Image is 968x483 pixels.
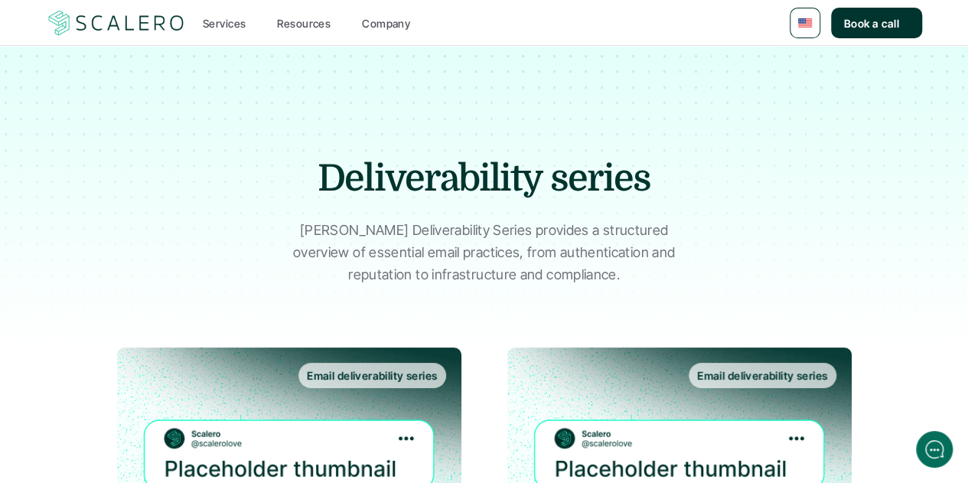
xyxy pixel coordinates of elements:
[46,9,187,37] a: Scalero company logotype
[293,220,676,286] p: [PERSON_NAME] Deliverability Series provides a structured overview of essential email practices, ...
[697,367,827,383] p: Email deliverability series
[277,15,331,31] p: Resources
[23,74,283,99] h1: Hi! Welcome to [GEOGRAPHIC_DATA].
[831,8,922,38] a: Book a call
[24,203,282,233] button: New conversation
[307,367,437,383] p: Email deliverability series
[843,15,899,31] p: Book a call
[362,15,410,31] p: Company
[23,102,283,175] h2: Let us know if we can help with lifecycle marketing.
[46,8,187,38] img: Scalero company logotype
[99,212,184,224] span: New conversation
[916,431,953,468] iframe: gist-messenger-bubble-iframe
[128,384,194,394] span: We run on Gist
[203,15,246,31] p: Services
[217,153,752,204] h1: Deliverability series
